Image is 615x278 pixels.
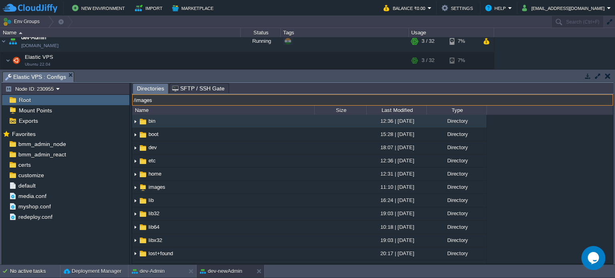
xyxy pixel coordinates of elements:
a: bin [147,118,157,124]
a: home [147,170,163,177]
button: New Environment [72,3,127,13]
div: 19:03 | [DATE] [366,207,426,220]
div: 15:28 | [DATE] [366,128,426,140]
button: Help [485,3,508,13]
div: Directory [426,141,486,154]
img: AMDAwAAAACH5BAEAAAAALAAAAAABAAEAAAICRAEAOw== [139,196,147,205]
span: bmm_admin_node [17,140,67,148]
img: AMDAwAAAACH5BAEAAAAALAAAAAABAAEAAAICRAEAOw== [139,183,147,192]
img: AMDAwAAAACH5BAEAAAAALAAAAAABAAEAAAICRAEAOw== [139,249,147,258]
a: Mount Points [17,107,53,114]
a: media.conf [17,192,48,200]
img: AMDAwAAAACH5BAEAAAAALAAAAAABAAEAAAICRAEAOw== [132,168,139,180]
img: AMDAwAAAACH5BAEAAAAALAAAAAABAAEAAAICRAEAOw== [132,194,139,207]
span: SFTP / SSH Gate [172,84,225,93]
button: Balance ₹0.00 [384,3,428,13]
img: AMDAwAAAACH5BAEAAAAALAAAAAABAAEAAAICRAEAOw== [132,221,139,234]
img: AMDAwAAAACH5BAEAAAAALAAAAAABAAEAAAICRAEAOw== [139,236,147,245]
span: dev-Admin [21,34,46,42]
button: dev-Admin [132,267,165,275]
div: 19:03 | [DATE] [366,260,426,273]
div: Directory [426,181,486,193]
div: Directory [426,128,486,140]
div: Size [315,106,366,115]
div: Type [427,106,486,115]
a: certs [17,161,32,168]
button: Settings [442,3,475,13]
a: dev [147,144,158,151]
div: 3 / 32 [422,69,432,81]
div: Directory [426,221,486,233]
a: default [17,182,37,189]
img: AMDAwAAAACH5BAEAAAAALAAAAAABAAEAAAICRAEAOw== [6,52,10,68]
img: AMDAwAAAACH5BAEAAAAALAAAAAABAAEAAAICRAEAOw== [132,142,139,154]
img: AMDAwAAAACH5BAEAAAAALAAAAAABAAEAAAICRAEAOw== [139,223,147,232]
div: Name [1,28,240,37]
span: Elastic VPS [24,54,54,60]
div: 7% [450,69,476,81]
div: Directory [426,194,486,206]
a: libx32 [147,237,163,244]
input: Click to enter the path [132,94,613,106]
span: lib32 [147,210,161,217]
img: AMDAwAAAACH5BAEAAAAALAAAAAABAAEAAAICRAEAOw== [0,30,7,52]
a: redeploy.conf [17,213,54,220]
a: customize [17,172,45,179]
div: 7% [450,52,476,68]
a: boot [147,131,160,138]
span: [DOMAIN_NAME] [21,42,58,50]
img: AMDAwAAAACH5BAEAAAAALAAAAAABAAEAAAICRAEAOw== [19,32,22,34]
a: Elastic VPSUbuntu 22.04 [24,54,54,60]
div: Tags [281,28,408,37]
div: Directory [426,154,486,167]
div: Directory [426,234,486,246]
span: media [147,263,164,270]
img: AMDAwAAAACH5BAEAAAAALAAAAAABAAEAAAICRAEAOw== [139,262,147,271]
a: myshop.conf [17,203,52,210]
a: etc [147,157,157,164]
img: AMDAwAAAACH5BAEAAAAALAAAAAABAAEAAAICRAEAOw== [132,181,139,194]
a: images [147,184,167,190]
div: 18:07 | [DATE] [366,141,426,154]
button: Marketplace [172,3,216,13]
div: Directory [426,247,486,260]
button: Deployment Manager [64,267,121,275]
img: AMDAwAAAACH5BAEAAAAALAAAAAABAAEAAAICRAEAOw== [132,234,139,247]
img: AMDAwAAAACH5BAEAAAAALAAAAAABAAEAAAICRAEAOw== [139,210,147,218]
div: 3 / 32 [422,52,434,68]
button: Env Groups [3,16,42,27]
div: Directory [426,168,486,180]
span: Ubuntu 22.04 [25,62,50,67]
img: AMDAwAAAACH5BAEAAAAALAAAAAABAAEAAAICRAEAOw== [139,144,147,152]
button: dev-newAdmin [200,267,242,275]
div: 7% [450,30,476,52]
a: bmm_admin_react [17,151,67,158]
img: AMDAwAAAACH5BAEAAAAALAAAAAABAAEAAAICRAEAOw== [139,130,147,139]
span: Root [17,96,32,104]
div: Directory [426,260,486,273]
button: Import [135,3,165,13]
button: Node ID: 230955 [5,85,56,92]
img: AMDAwAAAACH5BAEAAAAALAAAAAABAAEAAAICRAEAOw== [132,248,139,260]
img: AMDAwAAAACH5BAEAAAAALAAAAAABAAEAAAICRAEAOw== [7,30,18,52]
img: AMDAwAAAACH5BAEAAAAALAAAAAABAAEAAAICRAEAOw== [132,155,139,167]
img: AMDAwAAAACH5BAEAAAAALAAAAAABAAEAAAICRAEAOw== [139,170,147,179]
a: Exports [17,117,39,124]
div: Name [133,106,314,115]
img: AMDAwAAAACH5BAEAAAAALAAAAAABAAEAAAICRAEAOw== [132,128,139,141]
a: lib [147,197,155,204]
div: 19:03 | [DATE] [366,234,426,246]
a: lib64 [147,224,161,230]
a: Favorites [10,131,37,137]
img: CloudJiffy [3,3,57,13]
